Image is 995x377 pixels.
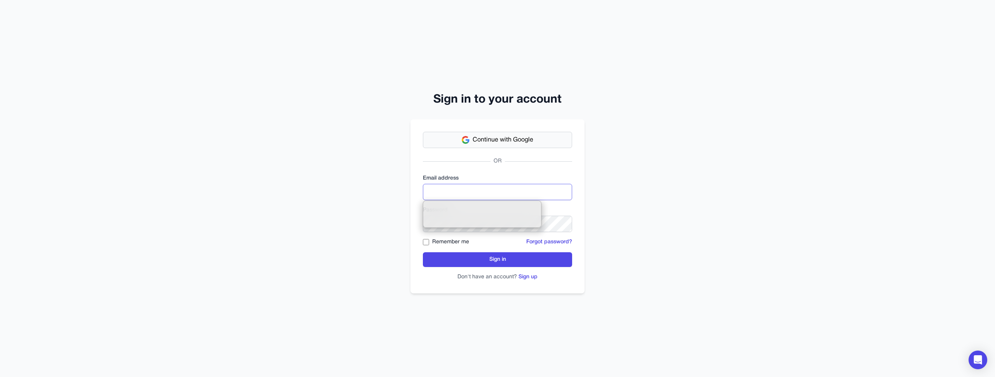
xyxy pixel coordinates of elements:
div: Open Intercom Messenger [969,351,987,369]
img: Google [462,136,470,144]
label: Email address [423,175,572,182]
span: OR [491,157,505,165]
h2: Sign in to your account [410,93,585,107]
p: Don't have an account? [423,273,572,281]
button: Sign up [518,273,538,281]
button: Continue with Google [423,132,572,148]
button: Sign in [423,252,572,267]
button: Forgot password? [526,238,572,246]
label: Remember me [432,238,469,246]
span: Continue with Google [473,135,533,145]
